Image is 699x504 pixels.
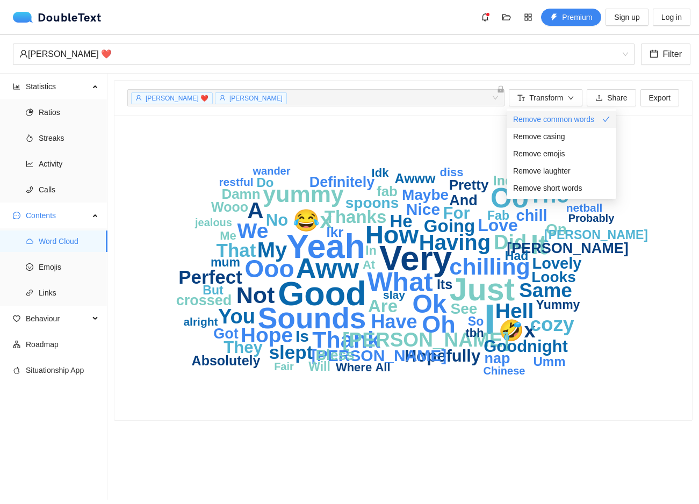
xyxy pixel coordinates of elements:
[532,255,582,272] text: Lovely
[536,298,580,312] text: Yummy
[650,49,658,60] span: calendar
[422,311,456,338] text: Oh
[412,290,446,318] text: Ok
[258,301,366,335] text: Sounds
[513,113,594,125] span: Remove common words
[13,341,20,348] span: apartment
[372,166,390,179] text: Idk
[507,240,629,256] text: [PERSON_NAME]
[449,254,530,279] text: chilling
[176,292,232,308] text: crossed
[309,174,375,190] text: Definitely
[296,327,309,345] text: Is
[229,95,283,102] span: [PERSON_NAME]
[587,89,636,106] button: uploadShare
[257,175,274,190] text: Do
[13,315,20,322] span: heart
[546,221,567,237] text: On
[402,186,449,203] text: Maybe
[26,160,33,168] span: line-chart
[499,318,535,343] text: 🤣x
[606,9,648,26] button: Sign up
[487,208,509,222] text: Fab
[406,200,440,218] text: Nice
[293,207,332,233] text: 😂x
[39,153,99,175] span: Activity
[517,94,525,103] span: font-size
[498,9,515,26] button: folder-open
[19,44,628,64] span: Phoebe ❤️
[513,131,565,142] span: Remove casing
[13,12,38,23] img: logo
[595,94,603,103] span: upload
[513,165,571,177] span: Remove laughter
[367,267,433,297] text: What
[13,212,20,219] span: message
[26,205,89,226] span: Contents
[236,282,275,308] text: Not
[26,334,99,355] span: Roadmap
[516,207,547,224] text: chill
[218,305,255,328] text: You
[296,253,359,284] text: Aww
[484,350,510,366] text: nap
[465,326,484,340] text: tbh
[211,199,248,214] text: Wooo
[26,134,33,142] span: fire
[484,296,495,343] text: I
[437,277,452,292] text: Its
[513,182,582,194] span: Remove short words
[146,95,208,102] span: [PERSON_NAME] ❤️
[640,89,679,106] button: Export
[497,85,505,93] span: lock
[383,289,405,301] text: slay
[274,361,294,372] text: Fair
[308,359,330,373] text: Will
[219,176,253,188] text: restful
[390,211,412,231] text: He
[39,231,99,252] span: Word Cloud
[269,342,313,363] text: slept
[566,201,603,214] text: netball
[220,229,236,242] text: Me
[312,347,447,364] text: [PERSON_NAME]
[375,361,390,374] text: All
[217,240,256,261] text: That
[568,212,615,224] text: Probably
[468,314,484,328] text: So
[336,361,372,374] text: Where
[363,258,376,271] text: At
[26,186,33,193] span: phone
[568,95,574,102] span: down
[342,329,509,351] text: [PERSON_NAME]
[439,165,463,179] text: diss
[245,255,294,283] text: Ooo
[449,177,489,193] text: Pretty
[653,9,690,26] button: Log in
[13,366,20,374] span: apple
[602,116,610,123] span: check
[327,224,344,240] text: Ikr
[519,279,572,301] text: Same
[203,283,224,297] text: But
[39,127,99,149] span: Streaks
[531,229,548,260] text: It
[607,92,627,104] span: Share
[513,148,565,160] span: Remove emojis
[395,171,436,186] text: Awww
[26,289,33,297] span: link
[365,243,376,257] text: In
[312,327,380,352] text: Thank
[449,192,477,208] text: And
[661,11,682,23] span: Log in
[494,231,527,254] text: Did
[529,92,563,104] span: Transform
[315,347,354,363] text: Bless
[278,275,366,312] text: Good
[365,220,419,249] text: How
[345,195,399,211] text: spoons
[13,12,102,23] div: DoubleText
[541,9,601,26] button: thunderboltPremium
[26,76,89,97] span: Statistics
[211,255,240,269] text: mum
